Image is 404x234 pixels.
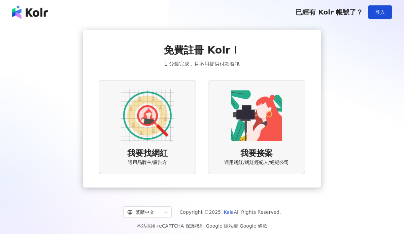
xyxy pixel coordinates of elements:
[12,5,48,19] img: logo
[164,60,240,68] span: 1 分鐘完成，且不用提供付款資訊
[204,223,206,229] span: |
[127,148,168,159] span: 我要找網紅
[164,43,241,57] span: 免費註冊 Kolr！
[296,8,363,16] span: 已經有 Kolr 帳號了？
[128,159,167,166] span: 適用品牌主/廣告方
[137,222,267,230] span: 本站採用 reCAPTCHA 保護機制
[240,148,273,159] span: 我要接案
[368,5,392,19] button: 登入
[240,223,267,229] a: Google 條款
[206,223,238,229] a: Google 隱私權
[180,208,281,216] span: Copyright © 2025 All Rights Reserved.
[230,89,283,142] img: KOL identity option
[121,89,174,142] img: AD identity option
[375,9,385,15] span: 登入
[223,209,234,215] a: iKala
[127,207,162,218] div: 繁體中文
[238,223,240,229] span: |
[224,159,289,166] span: 適用網紅/網紅經紀人/經紀公司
